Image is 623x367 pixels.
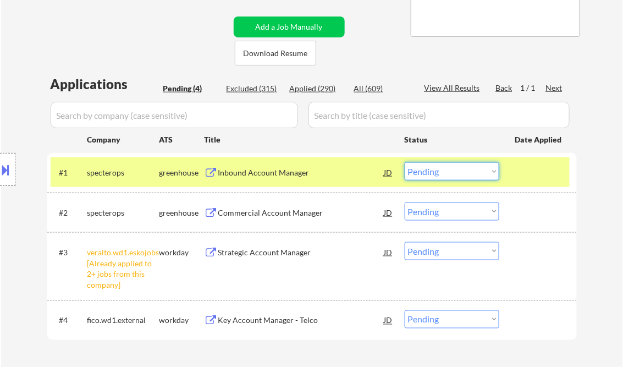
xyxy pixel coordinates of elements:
[496,83,514,94] div: Back
[234,17,345,37] button: Add a Job Manually
[218,315,384,326] div: Key Account Manager - Telco
[159,315,205,326] div: workday
[218,247,384,258] div: Strategic Account Manager
[515,134,564,145] div: Date Applied
[521,83,546,94] div: 1 / 1
[308,102,570,128] input: Search by title (case sensitive)
[354,83,409,94] div: All (609)
[424,83,483,94] div: View All Results
[383,162,394,182] div: JD
[546,83,564,94] div: Next
[383,202,394,222] div: JD
[59,315,79,326] div: #4
[290,83,345,94] div: Applied (290)
[205,134,394,145] div: Title
[218,207,384,218] div: Commercial Account Manager
[235,41,316,65] button: Download Resume
[383,242,394,262] div: JD
[87,315,159,326] div: fico.wd1.external
[218,167,384,178] div: Inbound Account Manager
[383,310,394,330] div: JD
[227,83,282,94] div: Excluded (315)
[405,129,499,149] div: Status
